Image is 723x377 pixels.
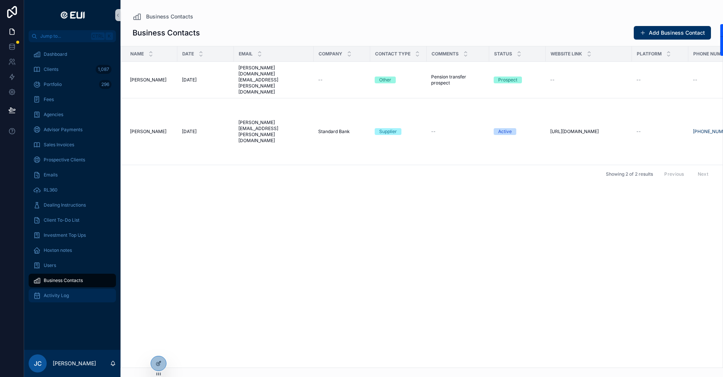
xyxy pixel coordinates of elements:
[130,51,144,57] span: Name
[130,129,166,135] span: [PERSON_NAME]
[130,77,166,83] span: [PERSON_NAME]
[498,77,517,83] div: Prospect
[29,138,116,152] a: Sales Invoices
[29,289,116,302] a: Activity Log
[106,33,112,39] span: K
[34,359,42,368] span: JC
[551,51,582,57] span: Website Link
[494,51,512,57] span: Status
[319,51,342,57] span: Company
[133,28,200,38] h1: Business Contacts
[40,33,88,39] span: Jump to...
[431,129,485,135] a: --
[29,153,116,167] a: Prospective Clients
[44,112,63,118] span: Agencies
[29,259,116,272] a: Users
[29,93,116,106] a: Fees
[44,232,86,238] span: Investment Top Ups
[182,129,229,135] a: [DATE]
[44,217,79,223] span: Client To-Do List
[550,77,627,83] a: --
[606,171,653,177] span: Showing 2 of 2 results
[494,128,541,135] a: Active
[637,51,662,57] span: Platform
[182,77,197,83] span: [DATE]
[375,128,422,135] a: Supplier
[239,51,253,57] span: Email
[431,74,485,86] a: Pension transfer prospect
[146,13,193,20] span: Business Contacts
[44,277,83,284] span: Business Contacts
[44,202,86,208] span: Dealing Instructions
[24,42,120,312] div: scrollable content
[44,172,58,178] span: Emails
[379,128,397,135] div: Supplier
[44,142,74,148] span: Sales Invoices
[44,293,69,299] span: Activity Log
[550,129,599,135] span: [URL][DOMAIN_NAME]
[636,129,641,135] span: --
[498,128,512,135] div: Active
[44,127,82,133] span: Advisor Payments
[375,51,410,57] span: Contact Type
[375,77,422,83] a: Other
[494,77,541,83] a: Prospect
[29,30,116,42] button: Jump to...CtrlK
[318,77,366,83] a: --
[133,12,193,21] a: Business Contacts
[44,187,58,193] span: RL360
[29,168,116,182] a: Emails
[53,360,96,367] p: [PERSON_NAME]
[29,198,116,212] a: Dealing Instructions
[29,48,116,61] a: Dashboard
[318,129,350,135] span: Standard Bank
[44,262,56,268] span: Users
[29,63,116,76] a: Clients1,087
[379,77,391,83] div: Other
[99,80,111,89] div: 296
[44,97,54,103] span: Fees
[318,129,366,135] a: Standard Bank
[29,244,116,257] a: Hoxton notes
[182,77,229,83] a: [DATE]
[29,228,116,242] a: Investment Top Ups
[634,26,711,40] button: Add Business Contact
[238,120,309,144] a: [PERSON_NAME][EMAIL_ADDRESS][PERSON_NAME][DOMAIN_NAME]
[29,78,116,91] a: Portfolio296
[29,213,116,227] a: Client To-Do List
[636,77,684,83] a: --
[91,32,105,40] span: Ctrl
[130,77,173,83] a: [PERSON_NAME]
[58,9,87,21] img: App logo
[550,129,627,135] a: [URL][DOMAIN_NAME]
[29,108,116,121] a: Agencies
[29,274,116,287] a: Business Contacts
[29,123,116,136] a: Advisor Payments
[318,77,323,83] span: --
[44,81,62,87] span: Portfolio
[96,65,111,74] div: 1,087
[44,51,67,57] span: Dashboard
[44,247,72,253] span: Hoxton notes
[693,77,697,83] span: --
[182,129,197,135] span: [DATE]
[44,157,85,163] span: Prospective Clients
[29,183,116,197] a: RL360
[432,51,459,57] span: Comments
[431,129,436,135] span: --
[182,51,194,57] span: Date
[44,66,58,72] span: Clients
[130,129,173,135] a: [PERSON_NAME]
[636,77,641,83] span: --
[636,129,684,135] a: --
[550,77,555,83] span: --
[238,65,309,95] a: [PERSON_NAME][DOMAIN_NAME][EMAIL_ADDRESS][PERSON_NAME][DOMAIN_NAME]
